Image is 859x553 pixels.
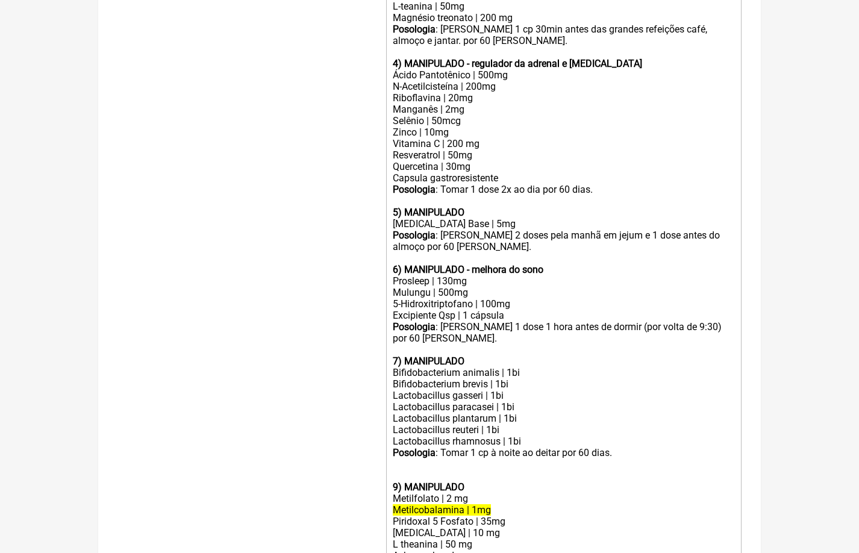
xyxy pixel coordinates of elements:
div: : Tomar 1 cp à noite ao deitar por 60 dias. [393,447,735,470]
div: [MEDICAL_DATA] Base | 5mg [393,218,735,230]
div: Lactobacillus reuteri | 1bi [393,424,735,436]
div: Lactobacillus paracasei | 1bi [393,401,735,413]
div: Resveratrol | 50mg [393,149,735,161]
div: Lactobacillus plantarum | 1bi [393,413,735,424]
strong: Posologia [393,230,436,241]
div: Capsula gastroresistente [393,172,735,184]
strong: 6) MANIPULADO - melhora do sono [393,264,543,275]
strong: 9) MANIPULADO [393,481,464,493]
div: : [PERSON_NAME] 2 doses pela manhã em jejum e 1 dose antes do almoço por 60 [PERSON_NAME]. [393,230,735,264]
div: Riboflavina | 20mg [393,92,735,104]
div: Lactobacillus rhamnosus | 1bi [393,436,735,447]
div: Lactobacillus gasseri | 1bi [393,390,735,401]
div: : [PERSON_NAME] 1 dose 1 hora antes de dormir (por volta de 9:30) por 60 [PERSON_NAME]. [393,321,735,344]
strong: 4) MANIPULADO - regulador da adrenal e [MEDICAL_DATA] [393,58,642,69]
strong: Posologia [393,321,436,333]
div: Metilfolato | 2 mg [393,493,735,504]
div: Excipiente Qsp | 1 cápsula [393,310,735,321]
div: Zinco | 10mg Vitamina C | 200 mg [393,127,735,149]
div: : [PERSON_NAME] 1 cp 30min antes das grandes refeições café, almoço e jantar. por 60 [PERSON_NAME]. [393,23,735,58]
div: Ácido Pantotênico | 500mg [393,69,735,81]
div: Bifidobacterium animalis | 1bi [393,367,735,378]
div: Manganês | 2mg [393,104,735,115]
strong: Posologia [393,23,436,35]
div: Selênio | 50mcg [393,115,735,127]
del: Metilcobalamina | 1mg [393,504,491,516]
div: Bifidobacterium brevis | 1bi [393,378,735,390]
div: N-Acetilcisteína | 200mg [393,81,735,92]
div: 5-Hidroxitriptofano | 100mg [393,298,735,310]
strong: 5) MANIPULADO [393,207,464,218]
strong: 7) MANIPULADO [393,355,464,367]
div: : Tomar 1 dose 2x ao dia por 60 dias. [393,184,735,207]
div: Prosleep | 130mg Mulungu | 500mg [393,275,735,298]
strong: Posologia [393,184,436,195]
strong: Posologia [393,447,436,458]
div: Quercetina | 30mg [393,161,735,172]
